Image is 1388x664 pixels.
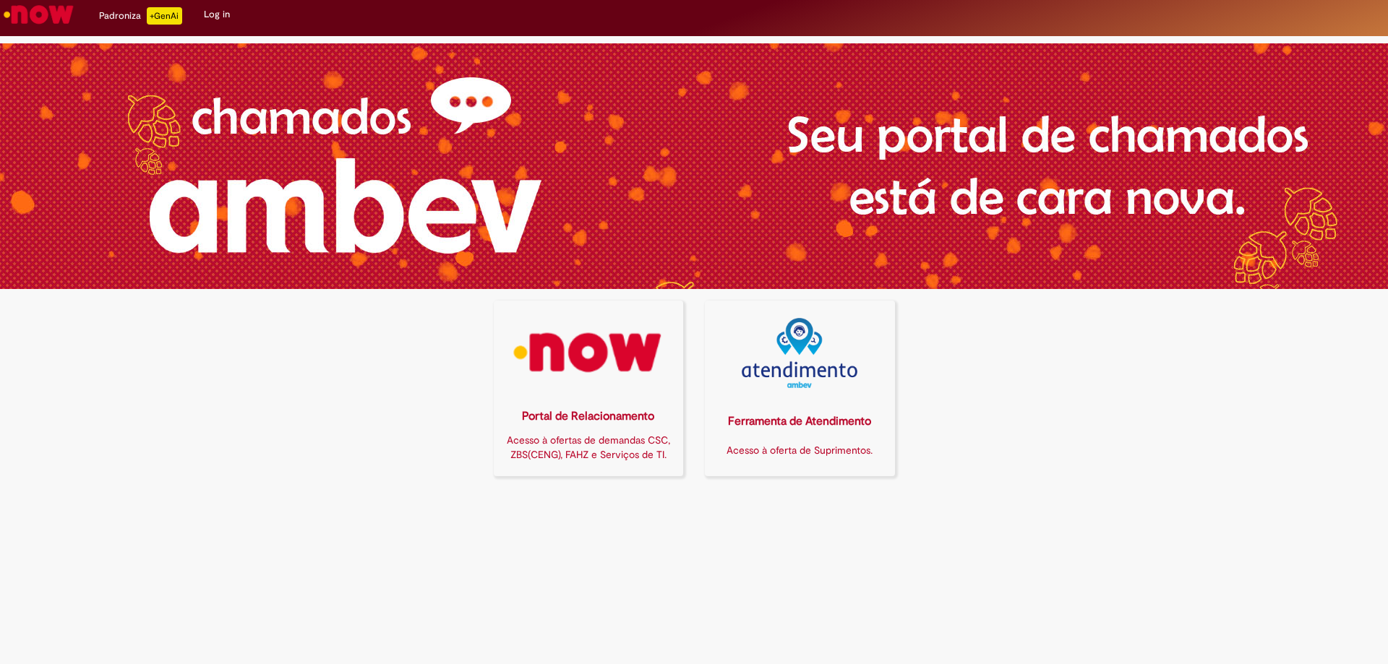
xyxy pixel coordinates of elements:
[742,318,857,388] img: logo_atentdimento.png
[147,7,182,25] p: +GenAi
[714,443,886,457] div: Acesso à oferta de Suprimentos.
[99,7,182,25] div: Padroniza
[705,301,895,476] a: Ferramenta de Atendimento Acesso à oferta de Suprimentos.
[502,433,675,462] div: Acesso à ofertas de demandas CSC, ZBS(CENG), FAHZ e Serviços de TI.
[494,301,684,476] a: Portal de Relacionamento Acesso à ofertas de demandas CSC, ZBS(CENG), FAHZ e Serviços de TI.
[502,318,674,388] img: logo_now.png
[714,413,886,430] div: Ferramenta de Atendimento
[502,408,675,425] div: Portal de Relacionamento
